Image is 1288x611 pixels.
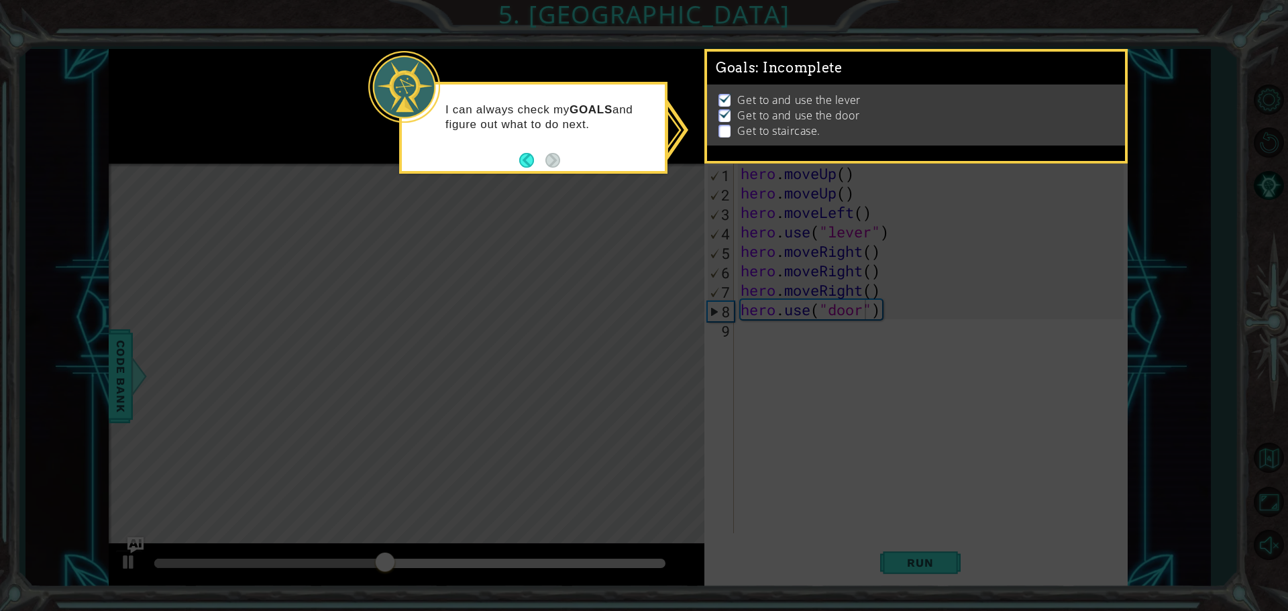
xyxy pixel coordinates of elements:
[716,60,843,76] span: Goals
[545,153,560,168] button: Next
[737,93,860,107] p: Get to and use the lever
[519,153,545,168] button: Back
[445,103,655,132] p: I can always check my and figure out what to do next.
[737,108,859,123] p: Get to and use the door
[737,123,820,138] p: Get to staircase.
[570,103,612,116] strong: GOALS
[718,108,732,119] img: Check mark for checkbox
[718,93,732,103] img: Check mark for checkbox
[755,60,842,76] span: : Incomplete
